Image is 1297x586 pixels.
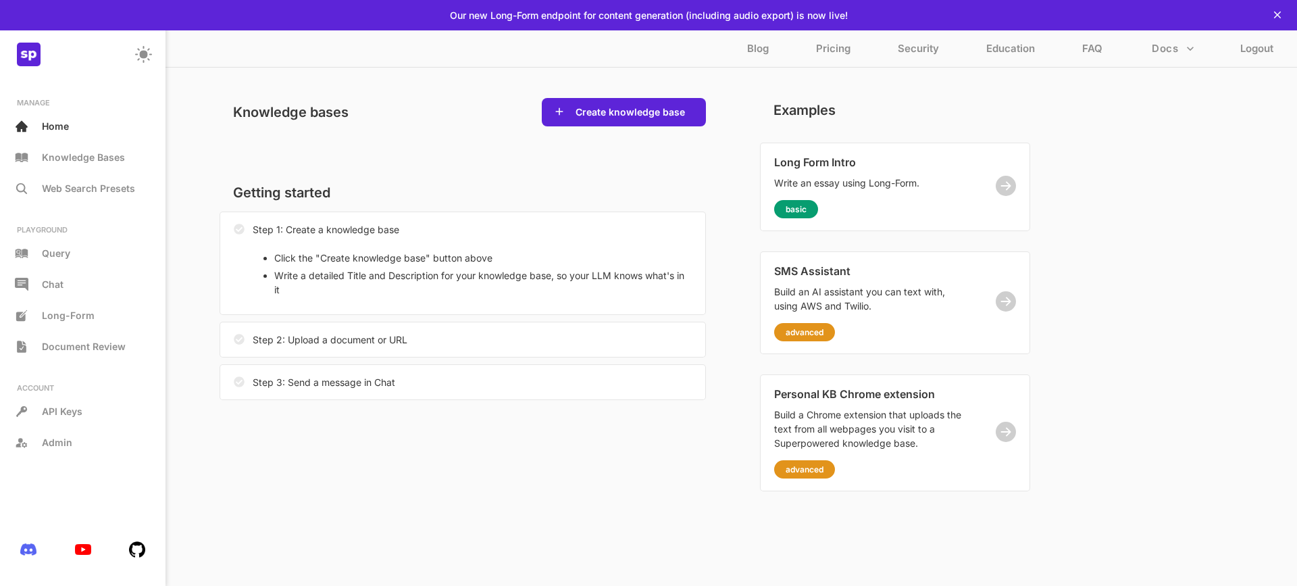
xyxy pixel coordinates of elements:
[253,333,407,347] p: Step 2: Upload a document or URL
[42,341,126,352] span: Document Review
[129,541,145,558] img: 6MBzwQAAAABJRU5ErkJggg==
[816,42,850,62] p: Pricing
[898,42,939,62] p: Security
[253,375,395,389] p: Step 3: Send a message in Chat
[42,151,125,163] p: Knowledge Bases
[42,406,82,417] p: API Keys
[1146,36,1200,62] button: more
[42,278,63,290] p: Chat
[42,310,95,321] span: Long-Form
[571,105,689,119] button: Create knowledge base
[7,383,159,393] p: ACCOUNT
[220,100,362,124] p: Knowledge bases
[986,42,1035,62] p: Education
[774,285,962,313] p: Build an AI assistant you can text with, using AWS and Twilio.
[220,180,706,205] p: Getting started
[253,222,399,237] p: Step 1: Create a knowledge base
[42,120,69,132] p: Home
[274,251,692,265] li: Click the "Create knowledge base" button above
[274,268,692,297] li: Write a detailed Title and Description for your knowledge base, so your LLM knows what's in it
[450,9,848,21] p: Our new Long-Form endpoint for content generation (including audio export) is now live!
[774,155,962,169] p: Long Form Intro
[786,327,823,337] p: advanced
[1082,42,1102,62] p: FAQ
[786,464,823,474] p: advanced
[774,264,962,278] p: SMS Assistant
[774,408,962,450] p: Build a Chrome extension that uploads the text from all webpages you visit to a Superpowered know...
[75,544,91,556] img: N39bNTixw8P4fi+M93mRMZHgAAAAASUVORK5CYII=
[17,43,41,66] img: z8lAhOqrsAAAAASUVORK5CYII=
[786,204,807,214] p: basic
[1240,42,1273,62] p: Logout
[7,98,159,107] p: MANAGE
[42,437,72,448] p: Admin
[760,98,849,122] p: Examples
[774,176,962,190] p: Write an essay using Long-Form.
[42,247,70,259] p: Query
[20,543,36,556] img: bnu8aOQAAAABJRU5ErkJggg==
[774,387,962,401] p: Personal KB Chrome extension
[42,182,135,194] p: Web Search Presets
[747,42,769,62] p: Blog
[7,225,159,235] p: PLAYGROUND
